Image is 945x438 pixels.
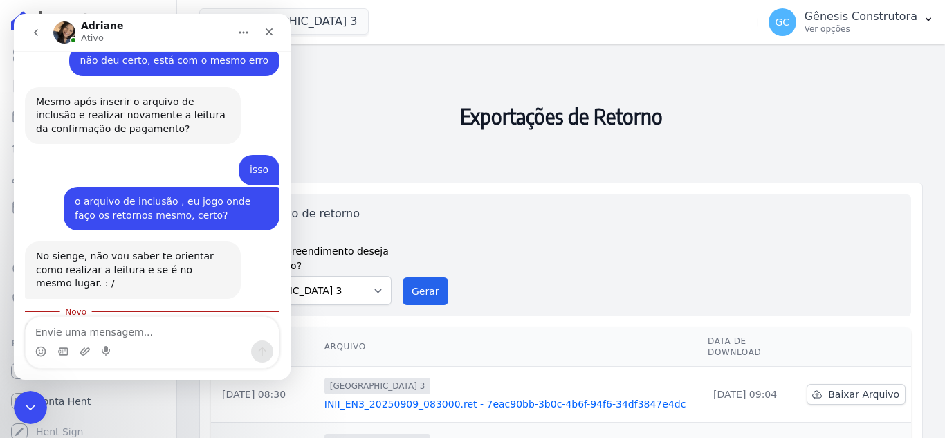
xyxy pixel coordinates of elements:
div: não deu certo, está com o mesmo erro [55,32,266,62]
div: Adriane diz… [11,73,266,142]
p: Ver opções [805,24,917,35]
div: Gênesis diz… [11,32,266,73]
div: o arquivo de inclusão , eu jogo onde faço os retornos mesmo, certo? [50,173,266,217]
button: Upload do anexo [66,332,77,343]
button: Gerar [403,277,448,305]
div: No sienge, não vou saber te orientar como realizar a leitura e se é no mesmo lugar. : / [11,228,227,285]
a: Crédito [6,255,171,282]
div: Gênesis diz… [11,141,266,173]
button: Selecionador de GIF [44,332,55,343]
label: Gerar arquivo de retorno avulso [222,206,392,239]
a: Visão Geral [6,42,171,69]
div: Mesmo após inserir o arquivo de inclusão e realizar novamente a leitura da confirmação de pagamento? [22,82,216,122]
iframe: Intercom live chat [14,14,291,380]
th: Data de Download [702,327,801,367]
span: Baixar Arquivo [828,387,899,401]
a: Transferências [6,224,171,252]
label: Para qual empreendimento deseja gerar o arquivo? [222,239,392,273]
a: INII_EN3_20250909_083000.ret - 7eac90bb-3b0c-4b6f-94f6-34df3847e4dc [324,397,697,411]
a: Lotes [6,133,171,161]
button: Selecionador de Emoji [21,332,33,343]
iframe: Intercom live chat [14,391,47,424]
div: Adriane diz… [11,228,266,286]
div: Gênesis diz… [11,173,266,228]
div: Fechar [243,6,268,30]
div: isso [225,141,266,172]
button: GC Gênesis Construtora Ver opções [758,3,945,42]
div: não deu certo, está com o mesmo erro [66,40,255,54]
a: Parcelas [6,102,171,130]
div: o arquivo de inclusão , eu jogo onde faço os retornos mesmo, certo? [61,181,255,208]
div: Plataformas [11,335,165,352]
span: Conta Hent [36,394,91,408]
div: isso [236,149,255,163]
h2: Exportações de Retorno [199,55,923,177]
button: Início [217,6,243,32]
textarea: Envie uma mensagem... [12,303,265,327]
a: Clientes [6,163,171,191]
a: Conta Hent [6,387,171,415]
div: Mesmo após inserir o arquivo de inclusão e realizar novamente a leitura da confirmação de pagamento? [11,73,227,131]
button: [GEOGRAPHIC_DATA] 3 [199,8,369,35]
span: [GEOGRAPHIC_DATA] 3 [324,378,431,394]
button: Start recording [88,332,99,343]
th: Arquivo [319,327,702,367]
td: [DATE] 09:04 [702,367,801,423]
a: Minha Carteira [6,194,171,221]
span: GC [775,17,789,27]
p: Gênesis Construtora [805,10,917,24]
a: Negativação [6,285,171,313]
p: Ativo [67,17,90,31]
div: No sienge, não vou saber te orientar como realizar a leitura e se é no mesmo lugar. : / [22,236,216,277]
button: Enviar uma mensagem [237,327,259,349]
a: Recebíveis [6,357,171,385]
td: [DATE] 08:30 [211,367,319,423]
a: Contratos [6,72,171,100]
a: Baixar Arquivo [807,384,906,405]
